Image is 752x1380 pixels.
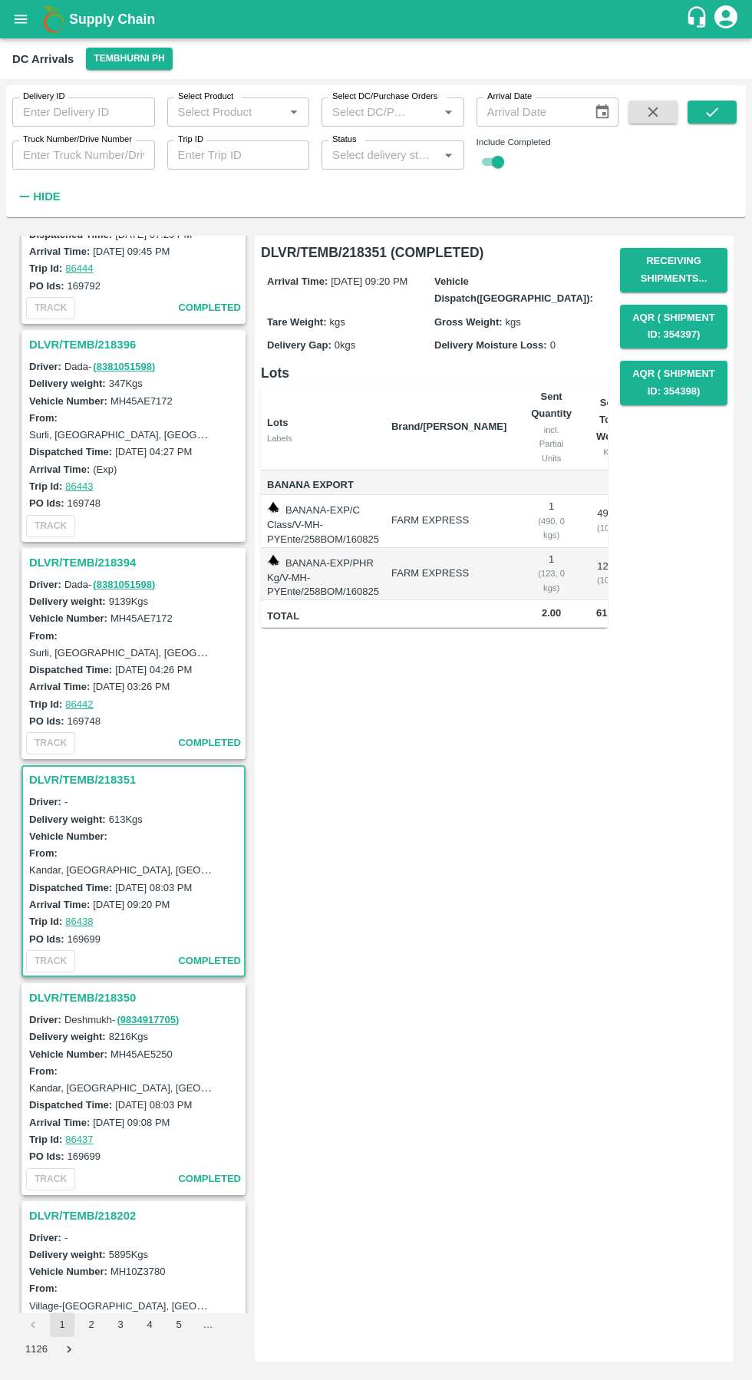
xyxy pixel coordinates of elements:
label: Dispatched Time: [29,882,112,893]
label: From: [29,847,58,859]
div: Include Completed [477,135,619,149]
a: 86438 [65,916,93,927]
label: Driver: [29,361,61,372]
label: Delivery weight: [29,1031,106,1042]
button: Open [438,102,458,122]
div: incl. Partial Units [531,423,572,465]
label: Driver: [29,1232,61,1243]
label: [DATE] 09:08 PM [93,1117,170,1128]
label: Trip Id: [29,480,62,492]
a: (8381051598) [93,579,155,590]
label: Vehicle Number: [29,395,107,407]
label: [DATE] 07:25 PM [115,229,192,240]
label: [DATE] 03:26 PM [93,681,170,692]
b: Supply Chain [69,12,155,27]
label: Delivery weight: [29,814,106,825]
label: [DATE] 04:26 PM [115,664,192,675]
label: 169699 [68,1151,101,1162]
label: MH10Z3780 [110,1266,166,1277]
div: Labels [267,431,379,445]
label: Village-[GEOGRAPHIC_DATA], [GEOGRAPHIC_DATA]-[GEOGRAPHIC_DATA], State-[GEOGRAPHIC_DATA]. [29,1299,521,1312]
label: Arrival Time: [29,681,90,692]
label: Driver: [29,1014,61,1025]
button: open drawer [3,2,38,37]
button: Open [284,102,304,122]
span: 2.00 [531,605,572,622]
input: Select DC/Purchase Orders [326,102,414,122]
input: Select Product [172,102,280,122]
span: 0 kgs [335,339,355,351]
label: MH45AE5250 [110,1048,173,1060]
label: Arrival Date [487,91,532,103]
button: Open [438,145,458,165]
span: 0 [550,339,556,351]
label: Kandar, [GEOGRAPHIC_DATA], [GEOGRAPHIC_DATA], [GEOGRAPHIC_DATA], [GEOGRAPHIC_DATA] [29,863,498,876]
label: From: [29,630,58,642]
label: Delivery Moisture Loss: [434,339,547,351]
a: 86437 [65,1134,93,1145]
span: Banana Export [267,477,379,494]
td: FARM EXPRESS [379,548,519,601]
label: Trip ID [178,134,203,146]
label: Trip Id: [29,262,62,274]
label: From: [29,412,58,424]
b: Brand/[PERSON_NAME] [391,421,506,432]
label: Driver: [29,796,61,807]
button: Receiving Shipments... [620,248,727,292]
label: Vehicle Dispatch([GEOGRAPHIC_DATA]): [434,276,593,304]
label: [DATE] 04:27 PM [115,446,192,457]
label: Trip Id: [29,698,62,710]
a: Supply Chain [69,8,685,30]
h6: Lots [261,362,608,384]
label: Arrival Time: [29,899,90,910]
h3: DLVR/TEMB/218202 [29,1206,242,1226]
label: Dispatched Time: [29,229,112,240]
button: Go to page 2 [79,1312,104,1337]
label: PO Ids: [29,497,64,509]
nav: pagination navigation [18,1312,249,1362]
label: [DATE] 08:03 PM [115,1099,192,1111]
button: Go to next page [57,1337,81,1362]
label: Dispatched Time: [29,1099,112,1111]
label: 169748 [68,497,101,509]
button: Go to page 5 [167,1312,191,1337]
label: 169748 [68,715,101,727]
label: 9139 Kgs [109,596,148,607]
label: Vehicle Number: [29,1048,107,1060]
div: DC Arrivals [12,49,74,69]
b: Lots [267,417,288,428]
label: Arrival Time: [29,464,90,475]
label: From: [29,1065,58,1077]
img: weight [267,554,279,566]
div: Kgs [596,445,625,459]
span: completed [178,299,241,317]
label: [DATE] 09:20 PM [93,899,170,910]
label: 169792 [68,280,101,292]
label: Dispatched Time: [29,664,112,675]
input: Enter Delivery ID [12,97,155,127]
h6: DLVR/TEMB/218351 (COMPLETED) [261,242,608,263]
td: 123 kg [584,548,638,601]
span: - [64,1232,68,1243]
label: 169699 [68,933,101,945]
td: BANANA-EXP/C Class/V-MH-PYEnte/258BOM/160825 [261,495,379,548]
label: Arrival Time: [29,246,90,257]
button: Go to page 1126 [21,1337,52,1362]
label: Truck Number/Drive Number [23,134,132,146]
label: Vehicle Number: [29,612,107,624]
input: Select delivery status [326,145,434,165]
label: (Exp) [93,464,117,475]
button: AQR ( Shipment Id: 354397) [620,305,727,349]
span: 613.00 Kg [596,607,642,619]
span: completed [178,952,241,970]
label: Gross Weight: [434,316,503,328]
td: 490 kg [584,495,638,548]
div: ( 490, 0 kgs) [531,514,572,543]
label: Status [332,134,357,146]
label: Surli, [GEOGRAPHIC_DATA], [GEOGRAPHIC_DATA], [GEOGRAPHIC_DATA], [GEOGRAPHIC_DATA] [29,428,486,441]
label: PO Ids: [29,280,64,292]
label: PO Ids: [29,715,64,727]
button: Hide [12,183,64,210]
span: kgs [506,316,521,328]
button: Go to page 3 [108,1312,133,1337]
